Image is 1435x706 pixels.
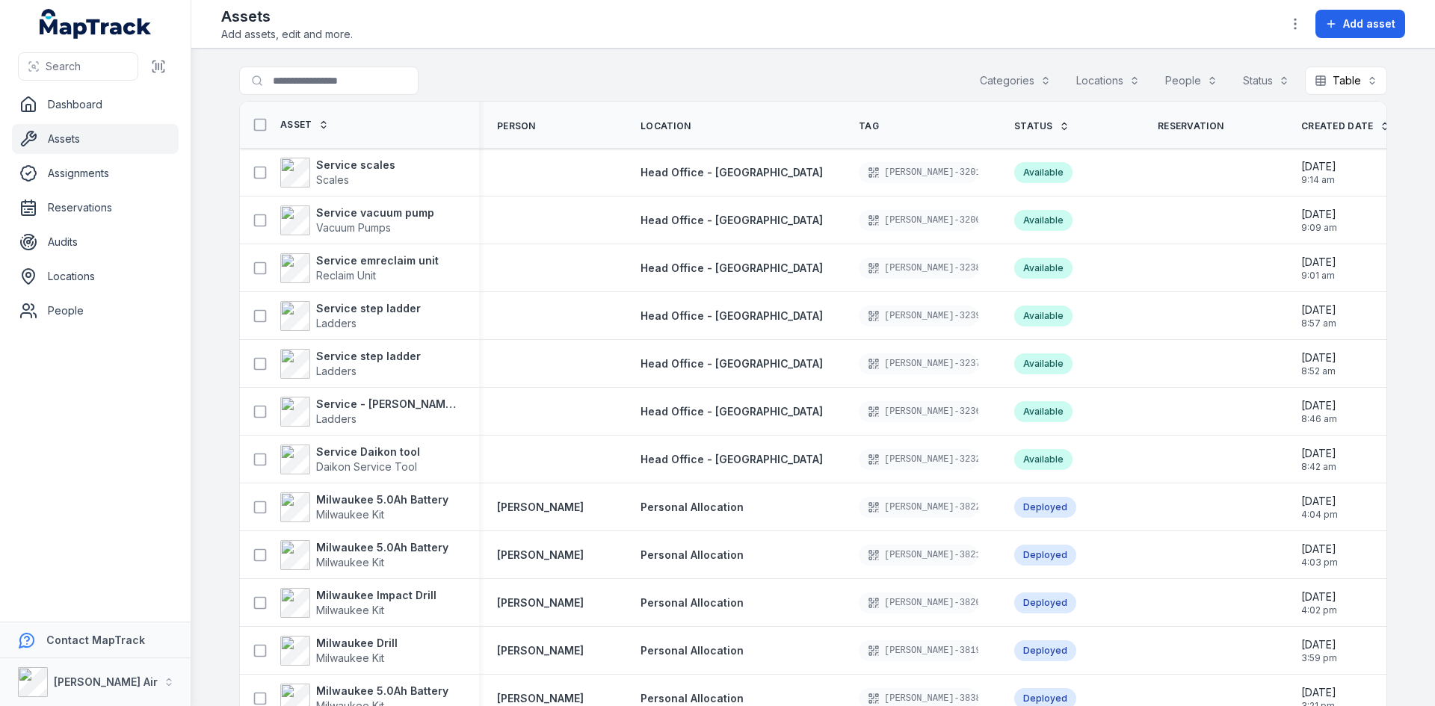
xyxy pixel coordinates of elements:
h2: Assets [221,6,353,27]
time: 8/12/2025, 8:46:54 AM [1301,398,1337,425]
span: Reclaim Unit [316,269,376,282]
span: Daikon Service Tool [316,460,417,473]
a: Head Office - [GEOGRAPHIC_DATA] [641,165,823,180]
span: Add asset [1343,16,1395,31]
span: 4:03 pm [1301,557,1338,569]
span: 4:02 pm [1301,604,1337,616]
a: Personal Allocation [641,595,744,610]
div: [PERSON_NAME]-3820 [859,592,978,613]
a: [PERSON_NAME] [497,643,584,658]
a: Personal Allocation [641,548,744,563]
a: Service emreclaim unitReclaim Unit [280,253,439,283]
a: Head Office - [GEOGRAPHIC_DATA] [641,213,823,228]
strong: Milwaukee 5.0Ah Battery [316,492,448,507]
a: Personal Allocation [641,691,744,706]
span: 8:57 am [1301,318,1336,329]
strong: Milwaukee 5.0Ah Battery [316,684,448,699]
div: Available [1014,449,1073,470]
a: Status [1014,120,1070,132]
div: Deployed [1014,592,1076,613]
strong: Milwaukee Drill [316,636,398,651]
span: [DATE] [1301,398,1337,413]
div: Available [1014,306,1073,326]
a: Service Daikon toolDaikon Service Tool [280,445,420,474]
div: [PERSON_NAME]-3821 [859,545,978,566]
span: Personal Allocation [641,596,744,609]
time: 8/9/2025, 4:02:36 PM [1301,589,1337,616]
span: 8:46 am [1301,413,1337,425]
a: Created Date [1301,120,1390,132]
span: Milwaukee Kit [316,556,384,569]
strong: Contact MapTrack [46,634,145,646]
button: Categories [970,66,1061,95]
span: Vacuum Pumps [316,221,391,234]
span: Personal Allocation [641,692,744,705]
time: 8/9/2025, 3:59:32 PM [1301,637,1337,664]
a: Milwaukee Impact DrillMilwaukee Kit [280,588,436,618]
span: Milwaukee Kit [316,604,384,616]
span: Head Office - [GEOGRAPHIC_DATA] [641,166,823,179]
a: Head Office - [GEOGRAPHIC_DATA] [641,404,823,419]
strong: Service vacuum pump [316,205,434,220]
div: [PERSON_NAME]-3239 [859,306,978,326]
a: Asset [280,119,329,131]
span: 8:42 am [1301,461,1336,473]
a: [PERSON_NAME] [497,595,584,610]
a: Dashboard [12,90,179,120]
div: Available [1014,258,1073,279]
div: [PERSON_NAME]-3238 [859,258,978,279]
span: Search [46,59,81,74]
span: Head Office - [GEOGRAPHIC_DATA] [641,261,823,274]
a: [PERSON_NAME] [497,500,584,515]
span: 8:52 am [1301,365,1336,377]
span: [DATE] [1301,303,1336,318]
a: Service - [PERSON_NAME] extension ladderLadders [280,397,461,427]
div: Available [1014,162,1073,183]
span: Head Office - [GEOGRAPHIC_DATA] [641,309,823,322]
span: [DATE] [1301,589,1337,604]
span: [DATE] [1301,207,1337,222]
strong: Service emreclaim unit [316,253,439,268]
span: Ladders [316,317,357,329]
div: Deployed [1014,545,1076,566]
a: People [12,296,179,326]
span: Personal Allocation [641,644,744,657]
span: Add assets, edit and more. [221,27,353,42]
a: Milwaukee 5.0Ah BatteryMilwaukee Kit [280,540,448,570]
a: Service scalesScales [280,158,395,188]
span: [DATE] [1301,159,1336,174]
div: Available [1014,401,1073,422]
a: Head Office - [GEOGRAPHIC_DATA] [641,356,823,371]
span: Location [641,120,691,132]
span: [DATE] [1301,637,1337,652]
span: Milwaukee Kit [316,651,384,664]
div: Deployed [1014,497,1076,518]
div: [PERSON_NAME]-3232 [859,449,978,470]
div: [PERSON_NAME]-3201 [859,162,978,183]
span: Personal Allocation [641,548,744,561]
span: 9:09 am [1301,222,1337,234]
div: [PERSON_NAME]-3237 [859,353,978,374]
a: Head Office - [GEOGRAPHIC_DATA] [641,452,823,467]
a: Milwaukee 5.0Ah BatteryMilwaukee Kit [280,492,448,522]
span: 9:01 am [1301,270,1336,282]
time: 8/9/2025, 4:04:04 PM [1301,494,1338,521]
strong: Service Daikon tool [316,445,420,459]
span: Created Date [1301,120,1374,132]
span: [DATE] [1301,255,1336,270]
span: Status [1014,120,1053,132]
a: Milwaukee DrillMilwaukee Kit [280,636,398,666]
span: [DATE] [1301,494,1338,509]
span: Tag [859,120,879,132]
span: Milwaukee Kit [316,508,384,521]
a: [PERSON_NAME] [497,691,584,706]
time: 8/12/2025, 8:52:34 AM [1301,350,1336,377]
time: 8/12/2025, 8:57:56 AM [1301,303,1336,329]
a: Personal Allocation [641,500,744,515]
strong: [PERSON_NAME] [497,548,584,563]
div: Deployed [1014,640,1076,661]
a: Audits [12,227,179,257]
